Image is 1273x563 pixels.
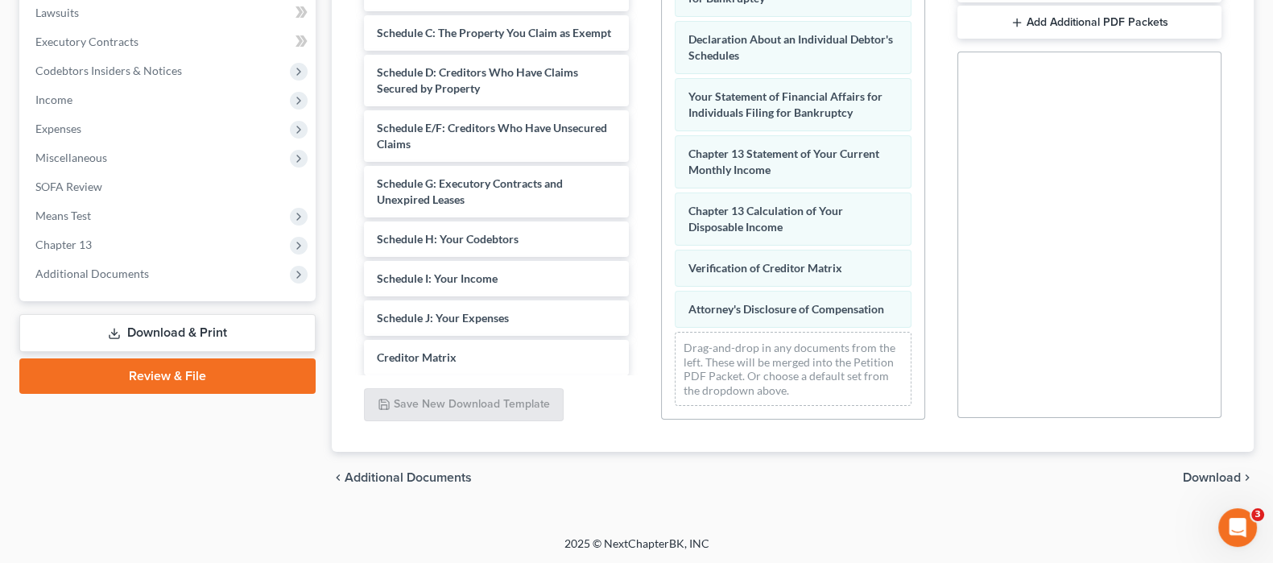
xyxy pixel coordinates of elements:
[19,358,316,394] a: Review & File
[364,388,564,422] button: Save New Download Template
[1251,508,1264,521] span: 3
[35,180,102,193] span: SOFA Review
[688,261,842,275] span: Verification of Creditor Matrix
[19,314,316,352] a: Download & Print
[35,35,138,48] span: Executory Contracts
[688,147,879,176] span: Chapter 13 Statement of Your Current Monthly Income
[35,64,182,77] span: Codebtors Insiders & Notices
[332,471,345,484] i: chevron_left
[377,350,457,364] span: Creditor Matrix
[377,232,519,246] span: Schedule H: Your Codebtors
[377,65,578,95] span: Schedule D: Creditors Who Have Claims Secured by Property
[377,26,611,39] span: Schedule C: The Property You Claim as Exempt
[35,267,149,280] span: Additional Documents
[675,332,911,406] div: Drag-and-drop in any documents from the left. These will be merged into the Petition PDF Packet. ...
[332,471,472,484] a: chevron_left Additional Documents
[1241,471,1254,484] i: chevron_right
[35,238,92,251] span: Chapter 13
[688,32,893,62] span: Declaration About an Individual Debtor's Schedules
[23,27,316,56] a: Executory Contracts
[1218,508,1257,547] iframe: Intercom live chat
[688,204,843,234] span: Chapter 13 Calculation of Your Disposable Income
[1183,471,1254,484] button: Download chevron_right
[957,6,1221,39] button: Add Additional PDF Packets
[377,271,498,285] span: Schedule I: Your Income
[23,172,316,201] a: SOFA Review
[35,209,91,222] span: Means Test
[377,176,563,206] span: Schedule G: Executory Contracts and Unexpired Leases
[688,89,882,119] span: Your Statement of Financial Affairs for Individuals Filing for Bankruptcy
[35,122,81,135] span: Expenses
[35,6,79,19] span: Lawsuits
[35,93,72,106] span: Income
[377,121,607,151] span: Schedule E/F: Creditors Who Have Unsecured Claims
[345,471,472,484] span: Additional Documents
[688,302,884,316] span: Attorney's Disclosure of Compensation
[377,311,509,325] span: Schedule J: Your Expenses
[1183,471,1241,484] span: Download
[35,151,107,164] span: Miscellaneous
